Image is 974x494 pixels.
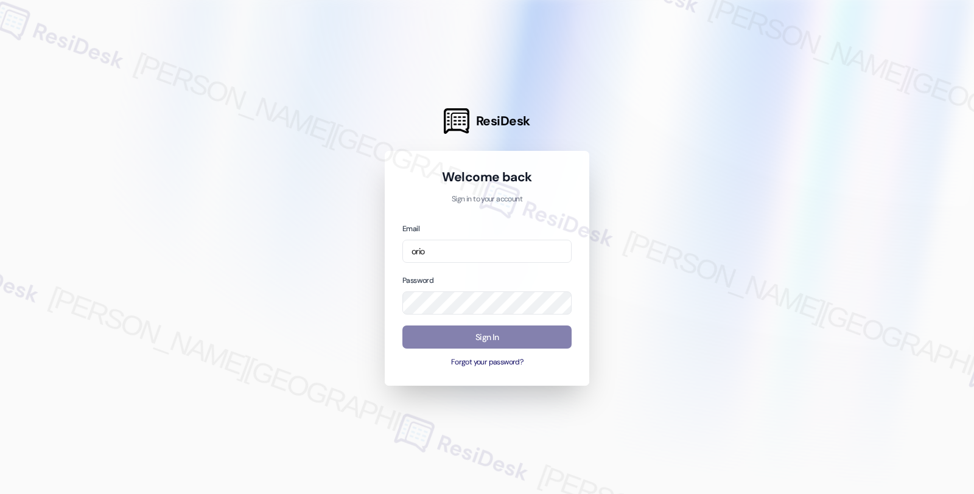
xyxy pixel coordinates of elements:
[402,240,572,263] input: name@example.com
[476,113,530,130] span: ResiDesk
[402,325,572,349] button: Sign In
[402,169,572,186] h1: Welcome back
[402,224,419,234] label: Email
[402,194,572,205] p: Sign in to your account
[402,357,572,368] button: Forgot your password?
[444,108,469,134] img: ResiDesk Logo
[402,276,433,285] label: Password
